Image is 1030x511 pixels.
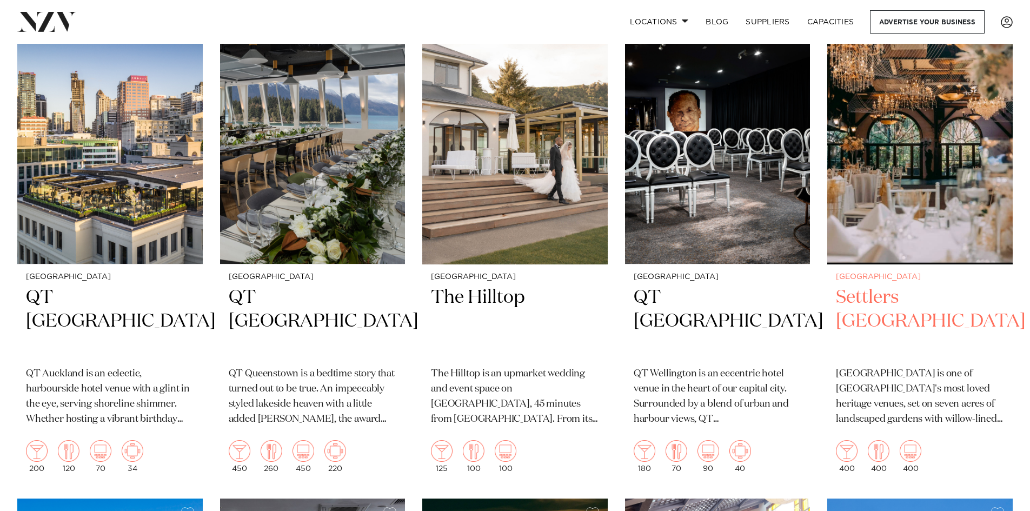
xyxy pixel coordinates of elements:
[621,10,697,34] a: Locations
[122,440,143,462] img: meeting.png
[229,367,397,427] p: QT Queenstown is a bedtime story that turned out to be true. An impeccably styled lakeside heaven...
[229,440,250,462] img: cocktail.png
[17,12,76,31] img: nzv-logo.png
[625,16,810,481] a: [GEOGRAPHIC_DATA] QT [GEOGRAPHIC_DATA] QT Wellington is an eccentric hotel venue in the heart of ...
[799,10,863,34] a: Capacities
[220,16,406,481] a: [GEOGRAPHIC_DATA] QT [GEOGRAPHIC_DATA] QT Queenstown is a bedtime story that turned out to be tru...
[900,440,921,473] div: 400
[26,273,194,281] small: [GEOGRAPHIC_DATA]
[900,440,921,462] img: theatre.png
[422,16,608,481] a: [GEOGRAPHIC_DATA] The Hilltop The Hilltop is an upmarket wedding and event space on [GEOGRAPHIC_D...
[634,440,655,473] div: 180
[836,286,1004,359] h2: Settlers [GEOGRAPHIC_DATA]
[58,440,79,462] img: dining.png
[58,440,79,473] div: 120
[463,440,484,462] img: dining.png
[634,440,655,462] img: cocktail.png
[827,16,1013,481] a: [GEOGRAPHIC_DATA] Settlers [GEOGRAPHIC_DATA] [GEOGRAPHIC_DATA] is one of [GEOGRAPHIC_DATA]'s most...
[666,440,687,462] img: dining.png
[261,440,282,473] div: 260
[870,10,985,34] a: Advertise your business
[697,10,737,34] a: BLOG
[729,440,751,473] div: 40
[431,367,599,427] p: The Hilltop is an upmarket wedding and event space on [GEOGRAPHIC_DATA], 45 minutes from [GEOGRAP...
[324,440,346,462] img: meeting.png
[737,10,798,34] a: SUPPLIERS
[463,440,484,473] div: 100
[697,440,719,462] img: theatre.png
[324,440,346,473] div: 220
[495,440,516,462] img: theatre.png
[90,440,111,462] img: theatre.png
[90,440,111,473] div: 70
[261,440,282,462] img: dining.png
[431,273,599,281] small: [GEOGRAPHIC_DATA]
[868,440,889,473] div: 400
[836,440,858,462] img: cocktail.png
[26,440,48,462] img: cocktail.png
[122,440,143,473] div: 34
[26,286,194,359] h2: QT [GEOGRAPHIC_DATA]
[634,286,802,359] h2: QT [GEOGRAPHIC_DATA]
[431,440,453,462] img: cocktail.png
[293,440,314,473] div: 450
[729,440,751,462] img: meeting.png
[868,440,889,462] img: dining.png
[697,440,719,473] div: 90
[634,367,802,427] p: QT Wellington is an eccentric hotel venue in the heart of our capital city. Surrounded by a blend...
[431,440,453,473] div: 125
[431,286,599,359] h2: The Hilltop
[293,440,314,462] img: theatre.png
[836,367,1004,427] p: [GEOGRAPHIC_DATA] is one of [GEOGRAPHIC_DATA]'s most loved heritage venues, set on seven acres of...
[229,286,397,359] h2: QT [GEOGRAPHIC_DATA]
[495,440,516,473] div: 100
[26,440,48,473] div: 200
[26,367,194,427] p: QT Auckland is an eclectic, harbourside hotel venue with a glint in the eye, serving shoreline sh...
[17,16,203,481] a: [GEOGRAPHIC_DATA] QT [GEOGRAPHIC_DATA] QT Auckland is an eclectic, harbourside hotel venue with a...
[229,440,250,473] div: 450
[836,273,1004,281] small: [GEOGRAPHIC_DATA]
[666,440,687,473] div: 70
[836,440,858,473] div: 400
[229,273,397,281] small: [GEOGRAPHIC_DATA]
[634,273,802,281] small: [GEOGRAPHIC_DATA]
